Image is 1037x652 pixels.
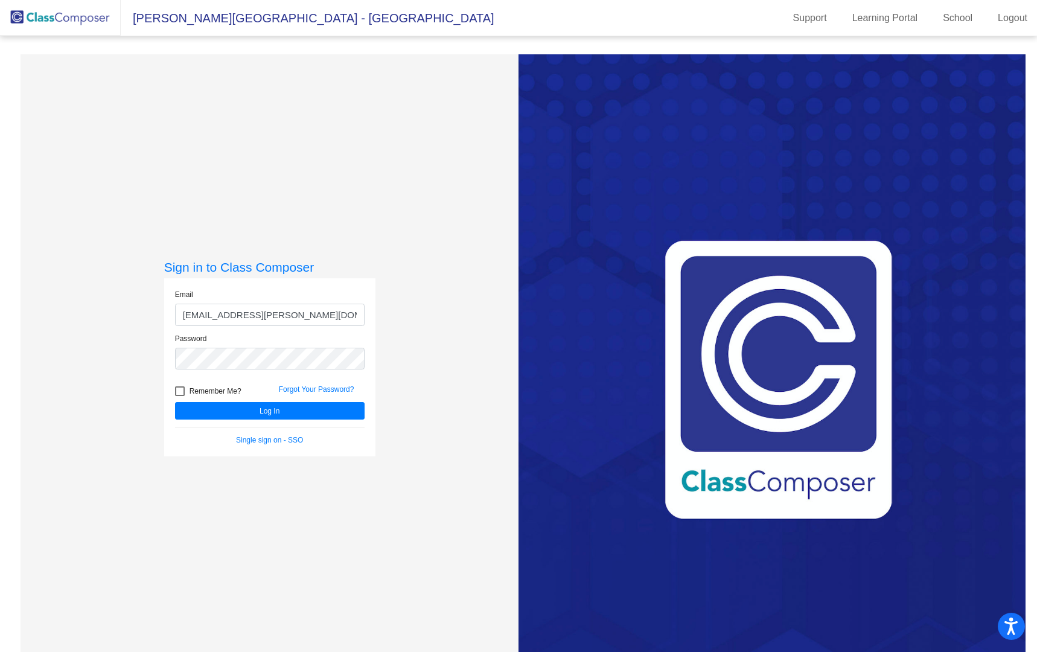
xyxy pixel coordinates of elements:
[933,8,982,28] a: School
[279,385,354,394] a: Forgot Your Password?
[164,260,375,275] h3: Sign in to Class Composer
[190,384,241,398] span: Remember Me?
[236,436,303,444] a: Single sign on - SSO
[175,402,365,420] button: Log In
[175,289,193,300] label: Email
[175,333,207,344] label: Password
[843,8,928,28] a: Learning Portal
[988,8,1037,28] a: Logout
[121,8,494,28] span: [PERSON_NAME][GEOGRAPHIC_DATA] - [GEOGRAPHIC_DATA]
[783,8,837,28] a: Support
